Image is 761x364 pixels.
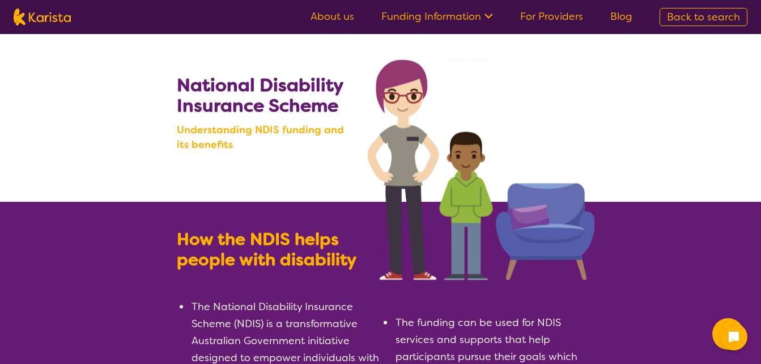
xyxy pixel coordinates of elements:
[667,10,740,24] span: Back to search
[177,73,343,117] b: National Disability Insurance Scheme
[660,8,747,26] a: Back to search
[14,9,71,26] img: Karista logo
[712,318,744,350] button: Channel Menu
[177,122,358,152] b: Understanding NDIS funding and its benefits
[368,60,594,280] img: Search NDIS services with Karista
[520,10,583,23] a: For Providers
[177,228,356,271] b: How the NDIS helps people with disability
[311,10,354,23] a: About us
[610,10,632,23] a: Blog
[381,10,493,23] a: Funding Information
